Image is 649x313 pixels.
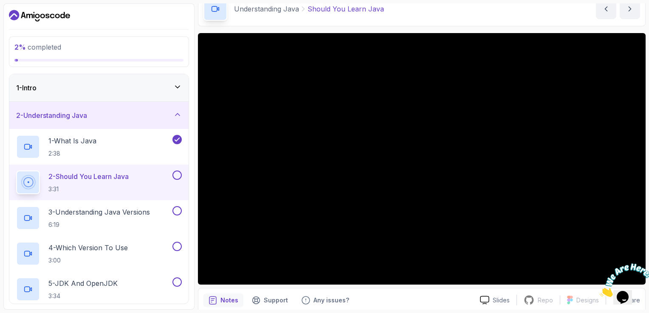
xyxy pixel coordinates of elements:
p: 2:38 [48,149,96,158]
button: 1-What Is Java2:38 [16,135,182,159]
iframe: chat widget [596,260,649,300]
button: 3-Understanding Java Versions6:19 [16,206,182,230]
p: Designs [576,296,599,305]
a: Dashboard [9,9,70,22]
p: Slides [493,296,510,305]
h3: 1 - Intro [16,83,37,93]
button: 4-Which Version To Use3:00 [16,242,182,265]
p: Should You Learn Java [308,4,384,14]
p: 5 - JDK And OpenJDK [48,278,118,288]
p: 4 - Which Version To Use [48,243,128,253]
button: Support button [247,293,293,307]
button: 5-JDK And OpenJDK3:34 [16,277,182,301]
button: 1-Intro [9,74,189,101]
p: 6:19 [48,221,150,229]
p: 3:31 [48,185,129,193]
button: 2-Understanding Java [9,102,189,129]
p: Any issues? [313,296,349,305]
a: Slides [473,296,516,305]
p: 2 - Should You Learn Java [48,171,129,182]
button: 2-Should You Learn Java3:31 [16,170,182,194]
span: completed [14,43,61,51]
img: Chat attention grabber [3,3,56,37]
p: Notes [220,296,238,305]
button: Feedback button [296,293,354,307]
p: Repo [538,296,553,305]
p: Understanding Java [234,4,299,14]
button: notes button [203,293,243,307]
h3: 2 - Understanding Java [16,110,87,120]
p: 3:34 [48,292,118,300]
p: 3:00 [48,256,128,265]
p: 3 - Understanding Java Versions [48,207,150,217]
p: 1 - What Is Java [48,136,96,146]
p: Support [264,296,288,305]
span: 2 % [14,43,26,51]
iframe: 2 - Should You Learn Java [198,33,646,285]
